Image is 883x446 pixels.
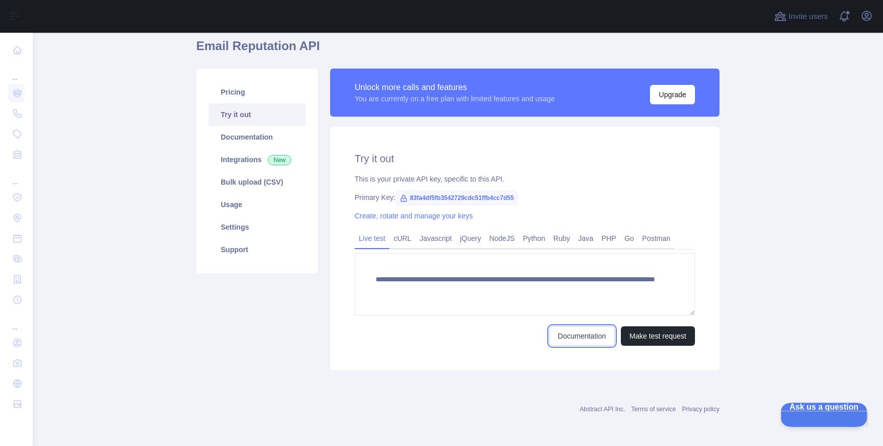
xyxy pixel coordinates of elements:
[208,238,306,261] a: Support
[682,406,719,413] a: Privacy policy
[396,190,518,206] span: 83fa4df5fb3542729cdc51ffb4cc7d55
[355,192,695,203] div: Primary Key:
[519,230,549,247] a: Python
[574,230,598,247] a: Java
[638,230,675,247] a: Postman
[549,326,615,346] a: Documentation
[8,61,25,82] div: ...
[781,403,868,427] iframe: Help Scout Beacon - Open
[355,151,695,166] h2: Try it out
[456,230,485,247] a: jQuery
[208,216,306,238] a: Settings
[355,81,555,94] div: Unlock more calls and features
[788,11,828,23] span: Invite users
[355,212,473,220] a: Create, rotate and manage your keys
[415,230,456,247] a: Javascript
[620,230,638,247] a: Go
[485,230,519,247] a: NodeJS
[355,174,695,184] div: This is your private API key, specific to this API.
[580,406,625,413] a: Abstract API Inc.
[389,230,415,247] a: cURL
[208,103,306,126] a: Try it out
[268,155,291,165] span: New
[208,81,306,103] a: Pricing
[355,230,389,247] a: Live test
[355,94,555,104] div: You are currently on a free plan with limited features and usage
[208,148,306,171] a: Integrations New
[549,230,574,247] a: Ruby
[650,85,695,104] button: Upgrade
[208,126,306,148] a: Documentation
[196,38,719,62] h1: Email Reputation API
[208,171,306,193] a: Bulk upload (CSV)
[8,311,25,331] div: ...
[631,406,676,413] a: Terms of service
[621,326,695,346] button: Make test request
[208,193,306,216] a: Usage
[772,8,830,25] button: Invite users
[597,230,620,247] a: PHP
[8,166,25,186] div: ...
